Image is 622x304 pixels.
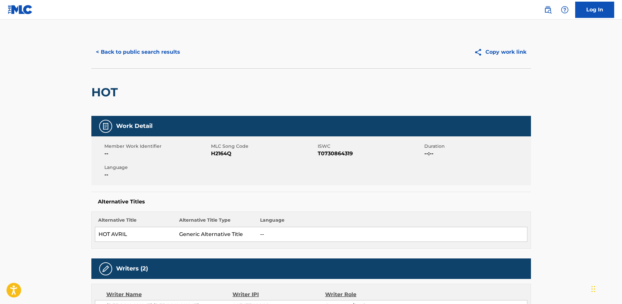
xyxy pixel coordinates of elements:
[91,44,185,60] button: < Back to public search results
[95,227,176,242] td: HOT AVRIL
[98,199,524,205] h5: Alternative Titles
[474,48,485,56] img: Copy work link
[106,291,233,298] div: Writer Name
[104,150,209,158] span: --
[116,265,148,272] h5: Writers (2)
[176,217,257,227] th: Alternative Title Type
[211,143,316,150] span: MLC Song Code
[561,6,569,14] img: help
[91,85,121,100] h2: HOT
[102,265,110,273] img: Writers
[116,122,152,130] h5: Work Detail
[8,5,33,14] img: MLC Logo
[558,3,571,16] div: Help
[591,279,595,299] div: Drag
[544,6,552,14] img: search
[232,291,325,298] div: Writer IPI
[424,150,529,158] span: --:--
[211,150,316,158] span: H2164Q
[257,227,527,242] td: --
[102,122,110,130] img: Work Detail
[589,273,622,304] iframe: Chat Widget
[325,291,409,298] div: Writer Role
[575,2,614,18] a: Log In
[176,227,257,242] td: Generic Alternative Title
[470,44,531,60] button: Copy work link
[257,217,527,227] th: Language
[424,143,529,150] span: Duration
[104,164,209,171] span: Language
[104,143,209,150] span: Member Work Identifier
[95,217,176,227] th: Alternative Title
[318,143,423,150] span: ISWC
[104,171,209,179] span: --
[318,150,423,158] span: T0730864319
[541,3,554,16] a: Public Search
